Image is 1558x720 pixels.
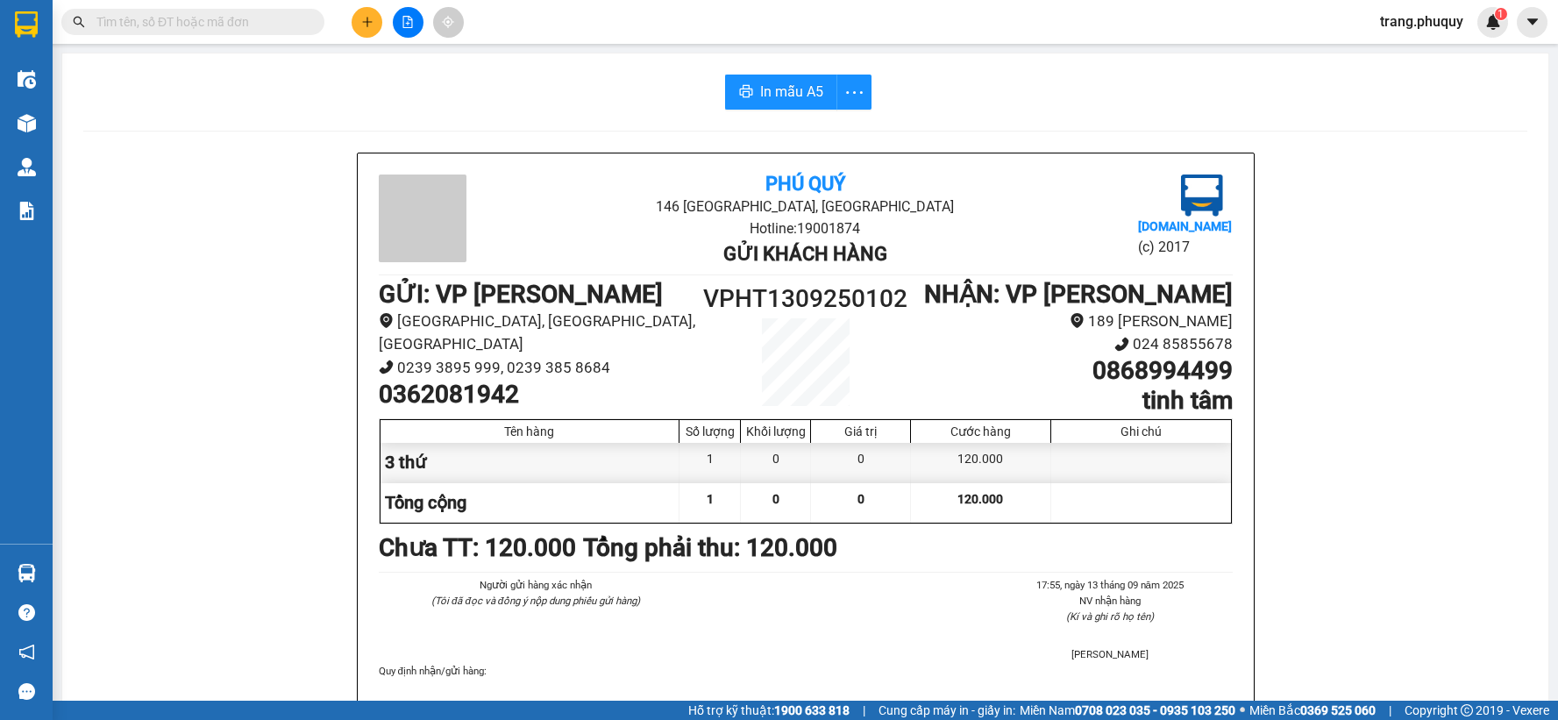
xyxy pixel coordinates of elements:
[18,70,36,89] img: warehouse-icon
[811,443,911,482] div: 0
[1138,236,1232,258] li: (c) 2017
[912,332,1232,356] li: 024 85855678
[433,7,464,38] button: aim
[379,280,663,309] b: GỬI : VP [PERSON_NAME]
[1517,7,1547,38] button: caret-down
[879,701,1015,720] span: Cung cấp máy in - giấy in:
[73,16,85,28] span: search
[679,443,741,482] div: 1
[739,84,753,101] span: printer
[381,443,680,482] div: 3 thứ
[1525,14,1540,30] span: caret-down
[18,158,36,176] img: warehouse-icon
[1020,701,1235,720] span: Miền Nam
[987,593,1232,609] li: NV nhận hàng
[772,492,779,506] span: 0
[18,114,36,132] img: warehouse-icon
[1181,175,1223,217] img: logo.jpg
[361,16,373,28] span: plus
[583,533,837,562] b: Tổng phải thu: 120.000
[18,644,35,660] span: notification
[1075,703,1235,717] strong: 0708 023 035 - 0935 103 250
[385,492,466,513] span: Tổng cộng
[18,564,36,582] img: warehouse-icon
[1070,313,1085,328] span: environment
[725,75,837,110] button: printerIn mẫu A5
[379,313,394,328] span: environment
[431,595,640,607] i: (Tôi đã đọc và đồng ý nộp dung phiếu gửi hàng)
[521,217,1090,239] li: Hotline: 19001874
[688,701,850,720] span: Hỗ trợ kỹ thuật:
[760,81,823,103] span: In mẫu A5
[857,492,864,506] span: 0
[723,243,887,265] b: Gửi khách hàng
[385,424,675,438] div: Tên hàng
[402,16,414,28] span: file-add
[1300,703,1376,717] strong: 0369 525 060
[915,424,1045,438] div: Cước hàng
[924,280,1233,309] b: NHẬN : VP [PERSON_NAME]
[774,703,850,717] strong: 1900 633 818
[837,82,871,103] span: more
[911,443,1050,482] div: 120.000
[912,356,1232,386] h1: 0868994499
[1461,704,1473,716] span: copyright
[1366,11,1477,32] span: trang.phuquy
[836,75,871,110] button: more
[1389,701,1391,720] span: |
[957,492,1003,506] span: 120.000
[379,663,1233,679] div: Quy định nhận/gửi hàng :
[1066,610,1154,623] i: (Kí và ghi rõ họ tên)
[765,173,845,195] b: Phú Quý
[393,7,423,38] button: file-add
[379,356,699,380] li: 0239 3895 999, 0239 385 8684
[18,604,35,621] span: question-circle
[1240,707,1245,714] span: ⚪️
[815,424,906,438] div: Giá trị
[707,492,714,506] span: 1
[987,646,1232,662] li: [PERSON_NAME]
[741,443,811,482] div: 0
[699,280,913,318] h1: VPHT1309250102
[352,7,382,38] button: plus
[379,380,699,410] h1: 0362081942
[379,310,699,356] li: [GEOGRAPHIC_DATA], [GEOGRAPHIC_DATA], [GEOGRAPHIC_DATA]
[684,424,736,438] div: Số lượng
[1498,8,1504,20] span: 1
[1114,337,1129,352] span: phone
[1138,219,1232,233] b: [DOMAIN_NAME]
[1485,14,1501,30] img: icon-new-feature
[18,202,36,220] img: solution-icon
[15,11,38,38] img: logo-vxr
[18,683,35,700] span: message
[96,12,303,32] input: Tìm tên, số ĐT hoặc mã đơn
[379,360,394,374] span: phone
[414,577,658,593] li: Người gửi hàng xác nhận
[1249,701,1376,720] span: Miền Bắc
[379,533,576,562] b: Chưa TT : 120.000
[912,386,1232,416] h1: tinh tâm
[1495,8,1507,20] sup: 1
[1056,424,1227,438] div: Ghi chú
[745,424,806,438] div: Khối lượng
[912,310,1232,333] li: 189 [PERSON_NAME]
[521,196,1090,217] li: 146 [GEOGRAPHIC_DATA], [GEOGRAPHIC_DATA]
[987,577,1232,593] li: 17:55, ngày 13 tháng 09 năm 2025
[442,16,454,28] span: aim
[863,701,865,720] span: |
